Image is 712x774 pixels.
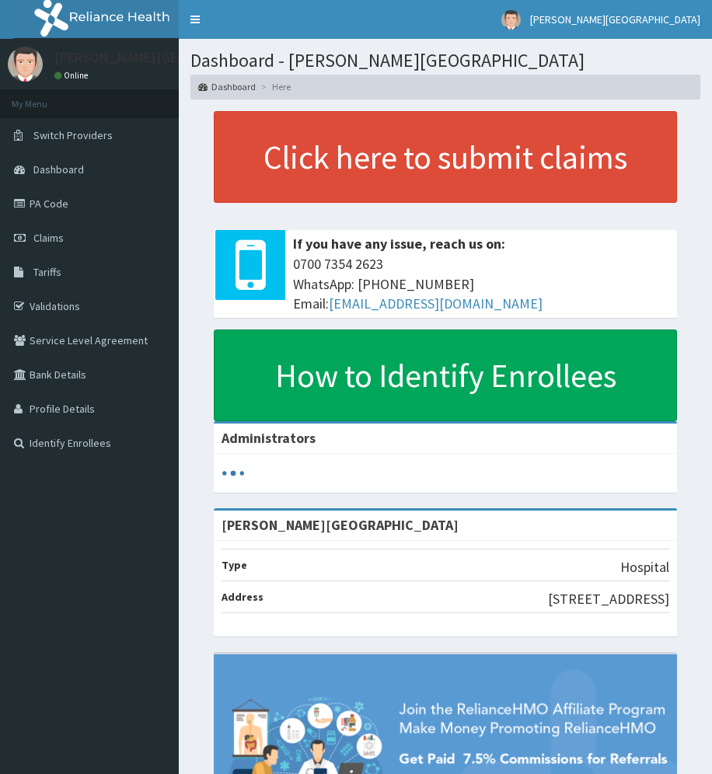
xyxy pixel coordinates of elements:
svg: audio-loading [222,462,245,485]
b: Type [222,558,247,572]
li: Here [257,80,291,93]
b: If you have any issue, reach us on: [293,235,505,253]
img: User Image [501,10,521,30]
span: Claims [33,231,64,245]
span: Tariffs [33,265,61,279]
a: How to Identify Enrollees [214,329,677,421]
h1: Dashboard - [PERSON_NAME][GEOGRAPHIC_DATA] [190,51,700,71]
a: [EMAIL_ADDRESS][DOMAIN_NAME] [329,295,543,312]
a: Dashboard [198,80,256,93]
a: Online [54,70,92,81]
img: User Image [8,47,43,82]
span: [PERSON_NAME][GEOGRAPHIC_DATA] [530,12,700,26]
span: Dashboard [33,162,84,176]
p: [PERSON_NAME][GEOGRAPHIC_DATA] [54,51,284,64]
span: Switch Providers [33,128,113,142]
strong: [PERSON_NAME][GEOGRAPHIC_DATA] [222,516,459,534]
p: Hospital [620,557,669,577]
b: Administrators [222,429,316,447]
p: [STREET_ADDRESS] [548,589,669,609]
a: Click here to submit claims [214,111,677,203]
span: 0700 7354 2623 WhatsApp: [PHONE_NUMBER] Email: [293,254,669,314]
b: Address [222,590,264,604]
